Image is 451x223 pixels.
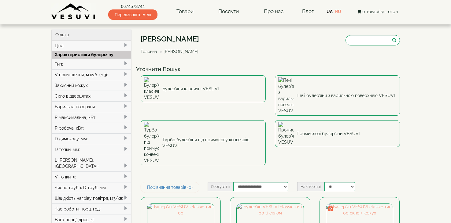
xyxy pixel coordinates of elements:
[141,75,266,102] a: Булер'яни класичні VESUVI Булер'яни класичні VESUVI
[302,8,314,14] a: Блог
[335,9,341,14] a: RU
[144,122,159,164] img: Турбо булер'яни під примусову конвекцію VESUVI
[52,91,131,101] div: Скло в дверцятах:
[52,155,131,171] div: L [PERSON_NAME], [GEOGRAPHIC_DATA]:
[52,112,131,123] div: P максимальна, кВт:
[212,5,245,19] a: Послуги
[144,77,159,100] img: Булер'яни класичні VESUVI
[158,49,198,55] li: [PERSON_NAME]
[170,5,200,19] a: Товари
[297,182,324,191] label: На сторінці:
[52,80,131,91] div: Захисний кожух:
[51,3,96,20] img: Завод VESUVI
[52,59,131,69] div: Тип:
[108,3,157,9] a: 0674573744
[52,144,131,155] div: D топки, мм:
[278,122,294,145] img: Промислові булер'яни VESUVI
[141,182,199,192] a: Порівняння товарів (0)
[52,51,131,59] div: Характеристики булерьяну
[136,66,405,72] h4: Уточнити Пошук
[141,120,266,165] a: Турбо булер'яни під примусову конвекцію VESUVI Турбо булер'яни під примусову конвекцію VESUVI
[52,101,131,112] div: Варильна поверхня:
[52,29,131,41] div: Фільтр
[52,193,131,203] div: Швидкість нагріву повітря, м3/хв:
[52,69,131,80] div: V приміщення, м.куб. (м3):
[327,205,334,211] img: gift
[258,5,290,19] a: Про нас
[362,9,398,14] span: 0 товар(ів) - 0грн
[52,182,131,193] div: Число труб x D труб, мм:
[52,133,131,144] div: D димоходу, мм:
[52,123,131,133] div: P робоча, кВт:
[278,77,294,114] img: Печі булер'яни з варильною поверхнею VESUVI
[275,120,400,147] a: Промислові булер'яни VESUVI Промислові булер'яни VESUVI
[108,9,157,20] span: Передзвоніть мені
[208,182,233,191] label: Сортувати:
[52,171,131,182] div: V топки, л:
[52,41,131,51] div: Ціна
[141,49,157,54] a: Головна
[355,8,400,15] button: 0 товар(ів) - 0грн
[52,203,131,214] div: Час роботи, порц. год:
[327,9,333,14] a: UA
[275,75,400,116] a: Печі булер'яни з варильною поверхнею VESUVI Печі булер'яни з варильною поверхнею VESUVI
[141,35,203,43] h1: [PERSON_NAME]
